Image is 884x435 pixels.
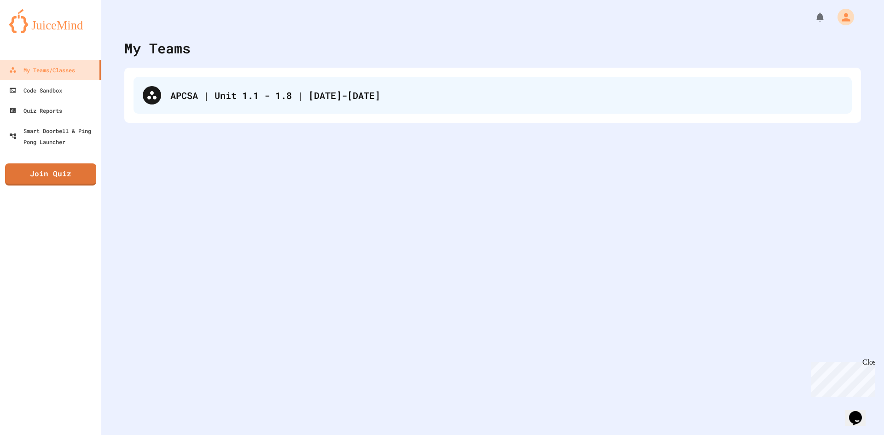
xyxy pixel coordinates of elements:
div: Code Sandbox [9,85,62,96]
a: Join Quiz [5,163,96,186]
div: Smart Doorbell & Ping Pong Launcher [9,125,98,147]
div: APCSA | Unit 1.1 - 1.8 | [DATE]-[DATE] [170,88,843,102]
div: Chat with us now!Close [4,4,64,58]
iframe: chat widget [845,398,875,426]
img: logo-orange.svg [9,9,92,33]
div: Quiz Reports [9,105,62,116]
div: My Account [828,6,856,28]
div: APCSA | Unit 1.1 - 1.8 | [DATE]-[DATE] [134,77,852,114]
div: My Teams [124,38,191,58]
div: My Notifications [797,9,828,25]
iframe: chat widget [808,358,875,397]
div: My Teams/Classes [9,64,75,75]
